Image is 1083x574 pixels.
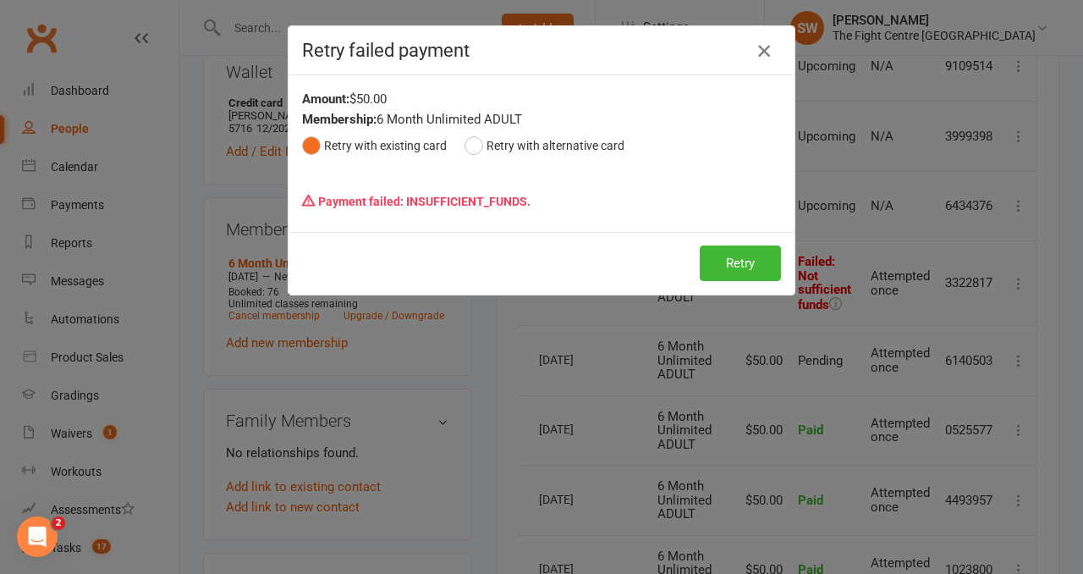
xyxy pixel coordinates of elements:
iframe: Intercom live chat [17,516,58,557]
strong: Membership: [302,112,377,127]
span: 2 [52,516,65,530]
button: Retry with alternative card [465,130,624,162]
button: Retry with existing card [302,130,447,162]
button: Close [750,37,778,64]
h4: Retry failed payment [302,40,781,61]
p: Payment failed: INSUFFICIENT_FUNDS. [302,185,781,218]
div: 6 Month Unlimited ADULT [302,109,781,130]
button: Retry [700,246,781,281]
div: $50.00 [302,89,781,109]
strong: Amount: [302,91,349,107]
